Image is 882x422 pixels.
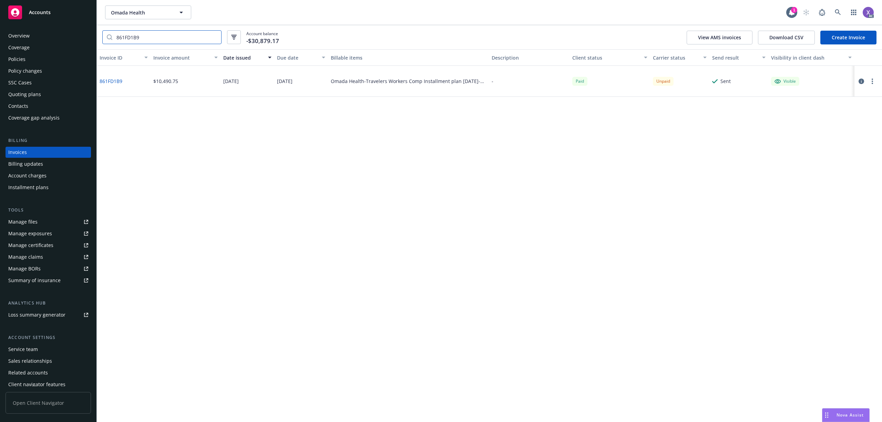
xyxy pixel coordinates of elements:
[8,65,42,76] div: Policy changes
[6,300,91,307] div: Analytics hub
[8,309,65,320] div: Loss summary generator
[6,240,91,251] a: Manage certificates
[6,89,91,100] a: Quoting plans
[572,77,587,85] div: Paid
[6,263,91,274] a: Manage BORs
[8,356,52,367] div: Sales relationships
[791,7,797,13] div: 1
[6,251,91,263] a: Manage claims
[6,147,91,158] a: Invoices
[6,216,91,227] a: Manage files
[6,182,91,193] a: Installment plans
[151,49,220,66] button: Invoice amount
[8,275,61,286] div: Summary of insurance
[246,37,279,45] span: -$30,879.17
[100,78,122,85] a: 861FD1B9
[8,30,30,41] div: Overview
[6,356,91,367] a: Sales relationships
[277,78,293,85] div: [DATE]
[653,54,699,61] div: Carrier status
[492,54,567,61] div: Description
[758,31,815,44] button: Download CSV
[6,344,91,355] a: Service team
[572,54,640,61] div: Client status
[6,42,91,53] a: Coverage
[709,49,769,66] button: Send result
[6,30,91,41] a: Overview
[97,49,151,66] button: Invoice ID
[6,367,91,378] a: Related accounts
[6,379,91,390] a: Client navigator features
[274,49,328,66] button: Due date
[8,89,41,100] div: Quoting plans
[720,78,731,85] div: Sent
[863,7,874,18] img: photo
[6,101,91,112] a: Contacts
[8,77,32,88] div: SSC Cases
[8,170,47,181] div: Account charges
[831,6,845,19] a: Search
[847,6,861,19] a: Switch app
[820,31,876,44] a: Create Invoice
[29,10,51,15] span: Accounts
[837,412,864,418] span: Nova Assist
[822,409,831,422] div: Drag to move
[8,263,41,274] div: Manage BORs
[775,78,796,84] div: Visible
[220,49,274,66] button: Date issued
[799,6,813,19] a: Start snowing
[331,78,486,85] div: Omada Health-Travelers Workers Comp Installment plan [DATE]-[DATE] - Installment 2
[570,49,650,66] button: Client status
[6,77,91,88] a: SSC Cases
[6,392,91,414] span: Open Client Navigator
[328,49,489,66] button: Billable items
[815,6,829,19] a: Report a Bug
[822,408,870,422] button: Nova Assist
[653,77,674,85] div: Unpaid
[6,170,91,181] a: Account charges
[153,54,210,61] div: Invoice amount
[111,9,171,16] span: Omada Health
[712,54,758,61] div: Send result
[153,78,178,85] div: $10,490.75
[8,240,53,251] div: Manage certificates
[105,6,191,19] button: Omada Health
[8,147,27,158] div: Invoices
[100,54,140,61] div: Invoice ID
[8,101,28,112] div: Contacts
[8,216,38,227] div: Manage files
[8,182,49,193] div: Installment plans
[331,54,486,61] div: Billable items
[687,31,752,44] button: View AMS invoices
[6,309,91,320] a: Loss summary generator
[6,275,91,286] a: Summary of insurance
[8,228,52,239] div: Manage exposures
[6,54,91,65] a: Policies
[246,31,279,44] span: Account balance
[6,65,91,76] a: Policy changes
[768,49,854,66] button: Visibility in client dash
[8,344,38,355] div: Service team
[6,158,91,169] a: Billing updates
[8,158,43,169] div: Billing updates
[8,251,43,263] div: Manage claims
[6,334,91,341] div: Account settings
[650,49,709,66] button: Carrier status
[223,78,239,85] div: [DATE]
[8,42,30,53] div: Coverage
[8,54,25,65] div: Policies
[6,228,91,239] a: Manage exposures
[6,3,91,22] a: Accounts
[223,54,264,61] div: Date issued
[8,112,60,123] div: Coverage gap analysis
[6,207,91,214] div: Tools
[112,31,221,44] input: Filter by keyword...
[771,54,844,61] div: Visibility in client dash
[6,112,91,123] a: Coverage gap analysis
[6,137,91,144] div: Billing
[107,34,112,40] svg: Search
[277,54,318,61] div: Due date
[8,379,65,390] div: Client navigator features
